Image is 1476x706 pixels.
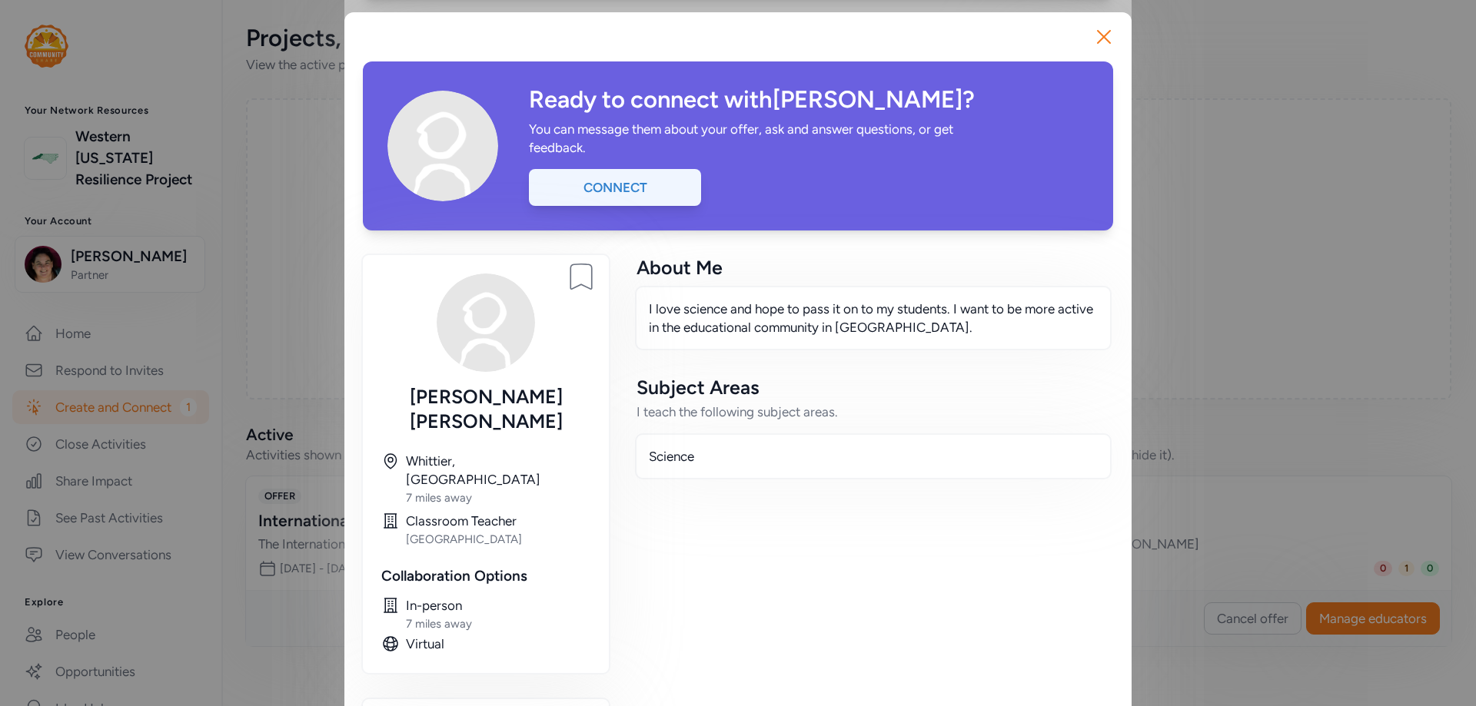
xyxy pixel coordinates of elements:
div: Subject Areas [637,375,1110,399]
div: In-person [406,596,590,615]
div: About Me [637,255,1110,280]
div: You can message them about your offer, ask and answer questions, or get feedback. [529,120,972,157]
div: Classroom Teacher [406,512,590,530]
img: Avatar [437,273,535,372]
div: Collaboration Options [381,565,590,587]
div: [GEOGRAPHIC_DATA] [406,532,590,547]
div: Virtual [406,635,590,653]
div: 7 miles away [406,616,590,631]
div: I teach the following subject areas. [637,403,1110,421]
div: Connect [529,169,701,206]
div: Science [649,447,1098,466]
div: Ready to connect with [PERSON_NAME] ? [529,86,1089,114]
img: Avatar [387,91,498,201]
div: Whittier, [GEOGRAPHIC_DATA] [406,452,590,489]
p: I love science and hope to pass it on to my students. I want to be more active in the educational... [649,300,1098,336]
div: [PERSON_NAME] [PERSON_NAME] [381,384,590,433]
div: 7 miles away [406,490,590,505]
